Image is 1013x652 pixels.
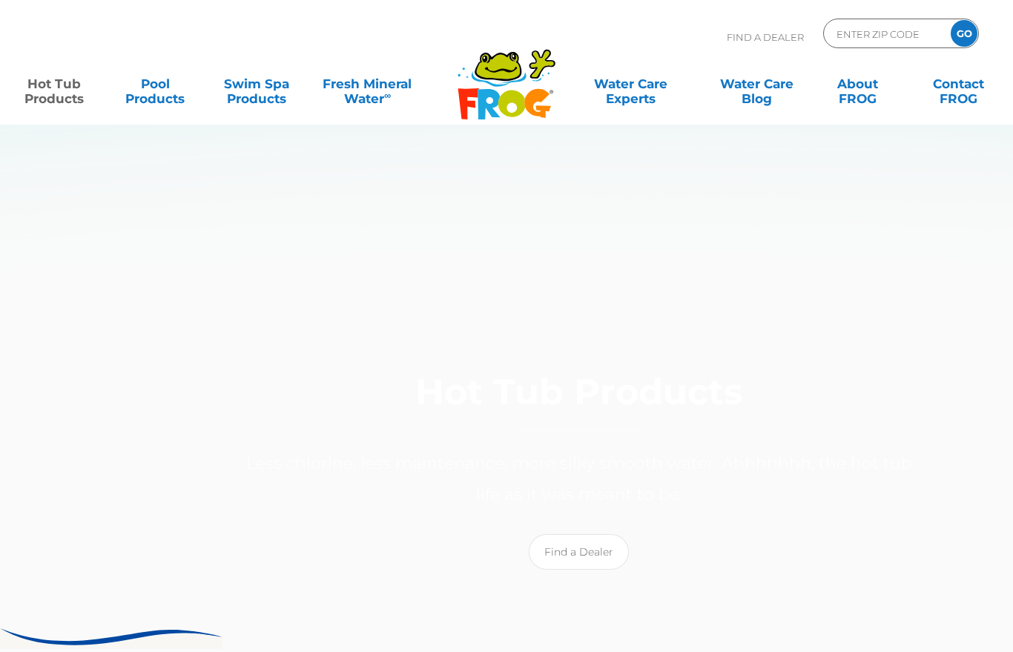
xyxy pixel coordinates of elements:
[951,20,977,47] input: GO
[920,69,998,99] a: ContactFROG
[819,69,897,99] a: AboutFROG
[717,69,796,99] a: Water CareBlog
[384,90,391,101] sup: ∞
[15,69,93,99] a: Hot TubProducts
[567,69,694,99] a: Water CareExperts
[242,448,917,510] p: Less chlorine, less maintenance, more silky smooth water. Ahhhhhhh, the hot tub life as it was me...
[318,69,417,99] a: Fresh MineralWater∞
[529,534,629,570] a: Find a Dealer
[217,69,296,99] a: Swim SpaProducts
[727,19,804,56] p: Find A Dealer
[116,69,194,99] a: PoolProducts
[242,372,917,433] h1: Hot Tub Products
[449,30,564,120] img: Frog Products Logo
